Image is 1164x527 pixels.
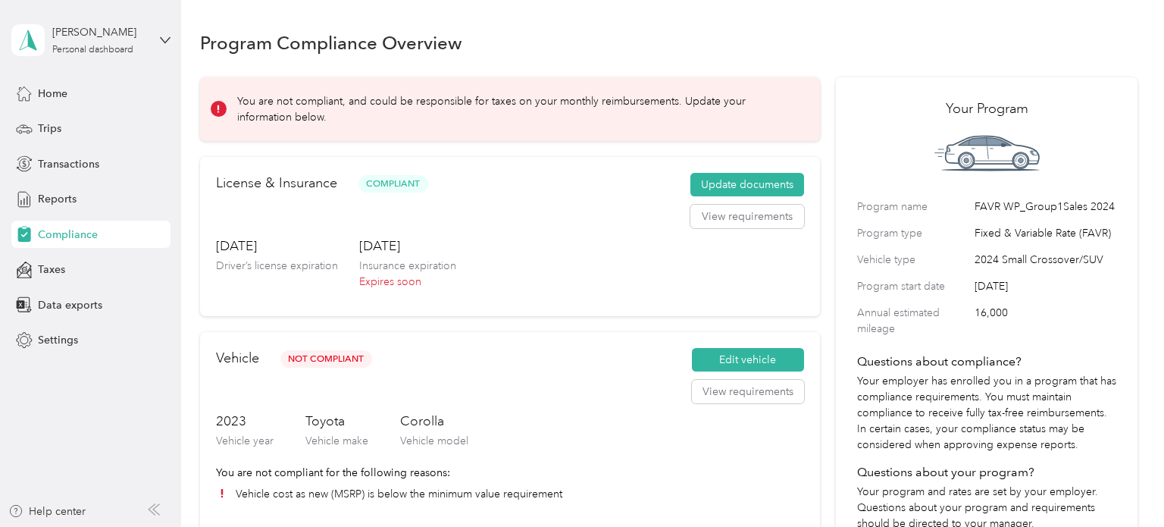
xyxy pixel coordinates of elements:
[216,486,804,502] li: Vehicle cost as new (MSRP) is below the minimum value requirement
[857,305,969,337] label: Annual estimated mileage
[692,348,804,372] button: Edit vehicle
[237,93,799,125] p: You are not compliant, and could be responsible for taxes on your monthly reimbursements. Update ...
[305,433,368,449] p: Vehicle make
[692,380,804,404] button: View requirements
[305,412,368,431] h3: Toyota
[216,348,259,369] h2: Vehicle
[8,503,86,519] button: Help center
[975,199,1117,215] span: FAVR WP_Group1Sales 2024
[216,258,338,274] p: Driver’s license expiration
[52,24,147,40] div: [PERSON_NAME]
[857,463,1117,482] h4: Questions about your program?
[38,121,61,136] span: Trips
[857,373,1117,453] p: Your employer has enrolled you in a program that has compliance requirements. You must maintain c...
[975,305,1117,337] span: 16,000
[38,86,67,102] span: Home
[400,433,468,449] p: Vehicle model
[1079,442,1164,527] iframe: Everlance-gr Chat Button Frame
[38,332,78,348] span: Settings
[359,237,456,256] h3: [DATE]
[216,412,274,431] h3: 2023
[359,258,456,274] p: Insurance expiration
[857,199,969,215] label: Program name
[359,274,456,290] p: Expires soon
[52,45,133,55] div: Personal dashboard
[38,262,65,278] span: Taxes
[975,225,1117,241] span: Fixed & Variable Rate (FAVR)
[690,205,804,229] button: View requirements
[216,173,337,193] h2: License & Insurance
[38,156,99,172] span: Transactions
[280,350,372,368] span: Not Compliant
[975,278,1117,294] span: [DATE]
[38,297,102,313] span: Data exports
[358,175,428,193] span: Compliant
[200,35,462,51] h1: Program Compliance Overview
[857,278,969,294] label: Program start date
[216,465,804,481] p: You are not compliant for the following reasons:
[38,227,98,243] span: Compliance
[857,353,1117,371] h4: Questions about compliance?
[857,225,969,241] label: Program type
[38,191,77,207] span: Reports
[857,252,969,268] label: Vehicle type
[216,433,274,449] p: Vehicle year
[690,173,804,197] button: Update documents
[975,252,1117,268] span: 2024 Small Crossover/SUV
[857,99,1117,119] h2: Your Program
[400,412,468,431] h3: Corolla
[216,237,338,256] h3: [DATE]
